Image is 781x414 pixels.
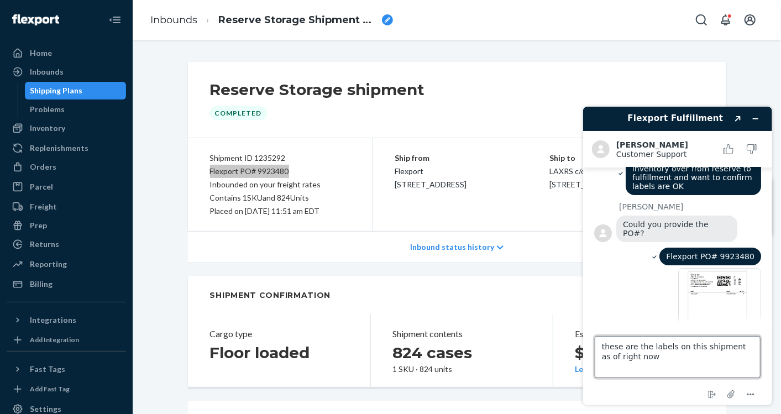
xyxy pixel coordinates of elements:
div: Freight [30,201,57,212]
div: Parcel [30,181,53,192]
button: Fast Tags [7,360,126,378]
div: Fast Tags [30,364,65,375]
div: Home [30,48,52,59]
a: Add Integration [7,333,126,347]
a: Orders [7,158,126,176]
span: Chat [24,8,47,18]
div: Inbounded on your freight rates [210,178,350,191]
a: Inbounds [7,63,126,81]
button: Integrations [7,311,126,329]
a: Reporting [7,255,126,273]
p: LAXRS c/o Flexport [549,165,704,178]
a: Replenishments [7,139,126,157]
h5: SHIPMENT CONFIRMATION [210,290,331,301]
a: Billing [7,275,126,293]
header: Cargo type [210,327,339,340]
h2: Floor loaded [210,343,339,363]
div: Orders [30,161,56,172]
div: Completed [210,106,267,120]
div: Integrations [30,315,76,326]
h2: 824 cases [393,343,522,363]
h2: Reserve Storage shipment [210,80,425,99]
div: Billing [30,279,53,290]
span: Reserve Storage Shipment STI14099140e4 [218,13,378,28]
a: Shipping Plans [25,82,127,99]
div: Reporting [30,259,67,270]
div: Contains 1 SKU and 824 Units [210,191,350,205]
button: Close Navigation [104,9,126,31]
div: Returns [30,239,59,250]
iframe: Find more information here [574,98,781,414]
a: Prep [7,217,126,234]
span: Flexport [STREET_ADDRESS] [395,166,467,189]
div: Add Fast Tag [30,384,70,394]
ol: breadcrumbs [141,4,402,36]
a: Home [7,44,126,62]
p: Inbound status history [410,242,494,253]
div: Shipment ID 1235292 [210,151,350,165]
img: Flexport logo [12,14,59,25]
button: Open account menu [739,9,761,31]
p: Ship from [395,151,550,165]
a: Freight [7,198,126,216]
a: Add Fast Tag [7,382,126,396]
p: Ship to [549,151,704,165]
header: Shipment contents [393,327,522,340]
a: Inbounds [150,14,197,26]
button: Open notifications [715,9,737,31]
div: 1 SKU · 824 units [393,365,522,374]
span: [STREET_ADDRESS] [549,180,621,189]
a: Returns [7,235,126,253]
a: Inventory [7,119,126,137]
button: SHIPMENT CONFIRMATION [188,276,726,314]
div: Flexport PO# 9923480 [210,165,350,178]
a: Parcel [7,178,126,196]
a: Problems [25,101,127,118]
button: Open Search Box [690,9,712,31]
div: Prep [30,220,47,231]
div: Inbounds [30,66,64,77]
div: Replenishments [30,143,88,154]
div: Placed on [DATE] 11:51 am EDT [210,205,350,218]
div: Add Integration [30,335,79,344]
div: Inventory [30,123,65,134]
div: Shipping Plans [30,85,83,96]
div: Problems [30,104,65,115]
